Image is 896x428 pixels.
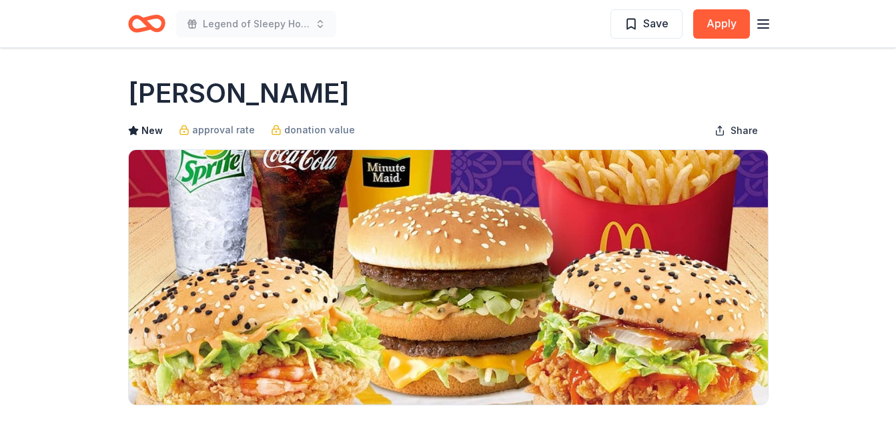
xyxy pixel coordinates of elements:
[271,122,355,138] a: donation value
[731,123,758,139] span: Share
[643,15,668,32] span: Save
[192,122,255,138] span: approval rate
[128,75,350,112] h1: [PERSON_NAME]
[610,9,683,39] button: Save
[176,11,336,37] button: Legend of Sleepy Hollow
[203,16,310,32] span: Legend of Sleepy Hollow
[141,123,163,139] span: New
[284,122,355,138] span: donation value
[179,122,255,138] a: approval rate
[128,8,165,39] a: Home
[129,150,768,405] img: Image for McDonald's
[693,9,750,39] button: Apply
[704,117,769,144] button: Share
